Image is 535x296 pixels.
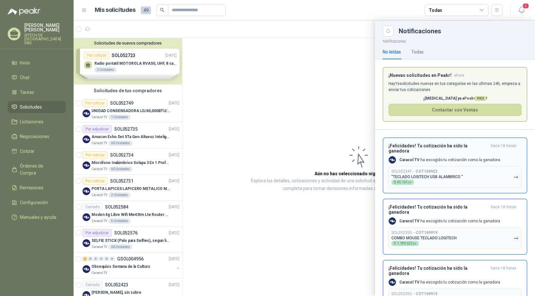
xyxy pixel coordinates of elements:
span: Configuración [20,199,48,206]
p: SITECH DE [GEOGRAPHIC_DATA] SAS [24,33,66,45]
a: Tareas [8,86,66,98]
h3: ¡Felicidades! Tu cotización ha sido la ganadora [388,266,488,276]
a: Licitaciones [8,116,66,128]
button: 5 [516,4,527,16]
p: "TECLADO LOGITECH USB ALAMBRICO " [391,175,463,179]
p: Hay 16 solicitudes nuevas en tus categorías en las ultimas 24h, empieza a enviar tus cotizaciones [388,81,522,93]
span: 49 [141,6,151,14]
img: Company Logo [389,156,396,163]
button: ¡Felicidades! Tu cotización ha sido la ganadorahace 18 horas Company LogoCaracol TV ha escogido t... [383,137,527,193]
span: hace 18 horas [491,266,516,276]
p: [PERSON_NAME] [PERSON_NAME] [24,23,66,32]
div: $ [391,180,414,185]
button: SOL052347→COT169922"TECLADO LOGITECH USB ALAMBRICO "$45.161,69 [388,166,522,188]
span: 45.161 [397,181,411,184]
span: Peakr [464,96,486,101]
div: Todas [429,7,442,14]
p: ha escogido tu cotización como la ganadora [399,280,500,285]
span: Manuales y ayuda [20,214,56,221]
span: 1.180.622 [397,242,416,245]
img: Logo peakr [8,8,40,15]
button: ¡Felicidades! Tu cotización ha sido la ganadorahace 18 horas Company LogoCaracol TV ha escogido t... [383,199,527,255]
span: Tareas [20,89,34,96]
span: PRO [475,96,486,101]
span: Solicitudes [20,103,42,111]
p: COMBO MOUSE TECLADO LOGITECH [391,236,457,240]
p: ¡[MEDICAL_DATA] ya a ! [388,95,522,102]
span: ,69 [408,181,411,184]
span: Negociaciones [20,133,49,140]
p: ha escogido tu cotización como la ganadora [399,218,500,224]
span: Cotizar [20,148,35,155]
span: search [160,8,164,12]
span: Remisiones [20,184,44,191]
a: Configuración [8,196,66,209]
span: Inicio [20,59,30,66]
button: Contactar con Ventas [388,104,522,116]
span: ahora [454,73,464,78]
span: hace 18 horas [491,143,516,153]
h1: Mis solicitudes [95,5,136,15]
span: 5 [522,3,529,9]
span: Licitaciones [20,118,44,125]
b: Caracol TV [399,219,419,223]
p: ha escogido tu cotización como la ganadora [399,157,500,163]
span: Chat [20,74,29,81]
img: Company Logo [389,279,396,286]
b: Caracol TV [399,280,419,284]
span: ,80 [412,242,416,245]
b: COT169915 [416,292,437,296]
a: Chat [8,71,66,84]
a: Cotizar [8,145,66,157]
a: Negociaciones [8,130,66,143]
p: SOL052350 → [391,230,437,235]
b: COT169919 [416,230,437,235]
a: Órdenes de Compra [8,160,66,179]
a: Inicio [8,57,66,69]
b: COT169922 [416,169,437,174]
a: Manuales y ayuda [8,211,66,223]
span: Órdenes de Compra [20,162,60,177]
p: Notificaciones [375,37,535,45]
div: Todas [411,48,424,55]
span: hace 18 horas [491,204,516,215]
h3: ¡Nuevas solicitudes en Peakr! [388,73,451,78]
a: Remisiones [8,182,66,194]
div: $ [391,241,419,246]
button: Close [383,26,394,37]
h3: ¡Felicidades! Tu cotización ha sido la ganadora [388,143,488,153]
button: SOL052350→COT169919COMBO MOUSE TECLADO LOGITECH$1.180.622,80 [388,227,522,249]
div: No leídas [383,48,401,55]
div: Notificaciones [399,28,527,34]
a: Solicitudes [8,101,66,113]
img: Company Logo [389,218,396,225]
p: SOL052347 → [391,169,437,174]
b: Caracol TV [399,158,419,162]
h3: ¡Felicidades! Tu cotización ha sido la ganadora [388,204,488,215]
